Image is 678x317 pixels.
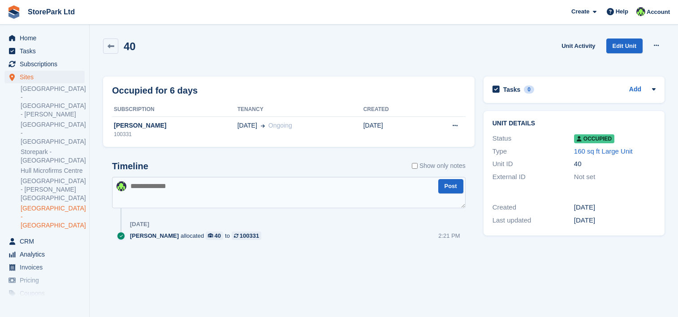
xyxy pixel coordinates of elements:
h2: Unit details [492,120,656,127]
a: [GEOGRAPHIC_DATA] - [GEOGRAPHIC_DATA] [21,120,85,146]
div: 100331 [240,231,259,240]
h2: Occupied for 6 days [112,84,198,97]
div: 40 [574,159,656,169]
div: Status [492,133,574,144]
span: Ongoing [268,122,292,129]
a: Hull Microfirms Centre [21,167,85,175]
a: 40 [206,231,223,240]
span: [PERSON_NAME] [130,231,179,240]
a: menu [4,274,85,287]
span: Invoices [20,261,73,274]
th: Created [363,103,423,117]
div: 100331 [112,130,238,138]
span: [DATE] [238,121,257,130]
a: menu [4,58,85,70]
a: menu [4,71,85,83]
div: [DATE] [130,221,149,228]
span: Home [20,32,73,44]
span: Subscriptions [20,58,73,70]
span: Occupied [574,134,614,143]
span: Coupons [20,287,73,300]
a: Storepark - [GEOGRAPHIC_DATA] [21,148,85,165]
input: Show only notes [412,161,418,171]
a: [GEOGRAPHIC_DATA] - [GEOGRAPHIC_DATA] - [PERSON_NAME] [21,85,85,119]
span: CRM [20,235,73,248]
a: menu [4,248,85,261]
div: [DATE] [574,215,656,226]
a: StorePark Ltd [24,4,78,19]
div: 2:21 PM [438,231,460,240]
div: Created [492,202,574,213]
div: External ID [492,172,574,182]
a: Unit Activity [558,39,599,53]
h2: Tasks [503,86,521,94]
div: Not set [574,172,656,182]
a: menu [4,287,85,300]
td: [DATE] [363,116,423,143]
img: Ryan Mulcahy [117,181,126,191]
a: Add [629,85,641,95]
a: menu [4,32,85,44]
span: Create [571,7,589,16]
h2: 40 [124,40,136,52]
div: [PERSON_NAME] [112,121,238,130]
img: stora-icon-8386f47178a22dfd0bd8f6a31ec36ba5ce8667c1dd55bd0f319d3a0aa187defe.svg [7,5,21,19]
a: menu [4,235,85,248]
th: Subscription [112,103,238,117]
h2: Timeline [112,161,148,171]
span: Account [647,8,670,17]
th: Tenancy [238,103,363,117]
span: Sites [20,71,73,83]
div: 40 [215,231,221,240]
span: Tasks [20,45,73,57]
a: menu [4,45,85,57]
a: Edit Unit [606,39,643,53]
label: Show only notes [412,161,466,171]
div: allocated to [130,231,266,240]
a: menu [4,261,85,274]
a: [GEOGRAPHIC_DATA] - [PERSON_NAME][GEOGRAPHIC_DATA] [21,177,85,202]
a: [GEOGRAPHIC_DATA] - [GEOGRAPHIC_DATA] [21,204,85,230]
div: Last updated [492,215,574,226]
a: 160 sq ft Large Unit [574,147,633,155]
button: Post [438,179,463,194]
img: Ryan Mulcahy [636,7,645,16]
div: Type [492,146,574,157]
span: Pricing [20,274,73,287]
a: 100331 [232,231,261,240]
span: Help [616,7,628,16]
div: [DATE] [574,202,656,213]
div: 0 [524,86,534,94]
span: Analytics [20,248,73,261]
div: Unit ID [492,159,574,169]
